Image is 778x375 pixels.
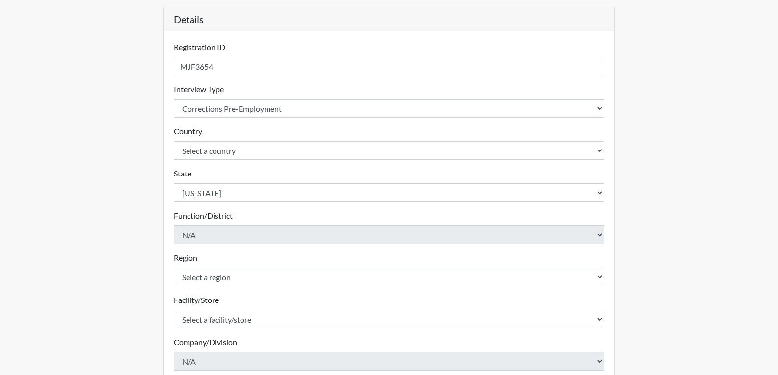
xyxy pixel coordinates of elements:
label: Facility/Store [174,294,219,306]
label: Company/Division [174,336,237,348]
label: Function/District [174,210,233,222]
label: Interview Type [174,83,224,95]
label: Registration ID [174,41,225,53]
label: Country [174,125,202,137]
input: Insert a Registration ID, which needs to be a unique alphanumeric value for each interviewee [174,57,605,75]
label: State [174,168,191,179]
label: Region [174,252,197,264]
h5: Details [164,7,615,31]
